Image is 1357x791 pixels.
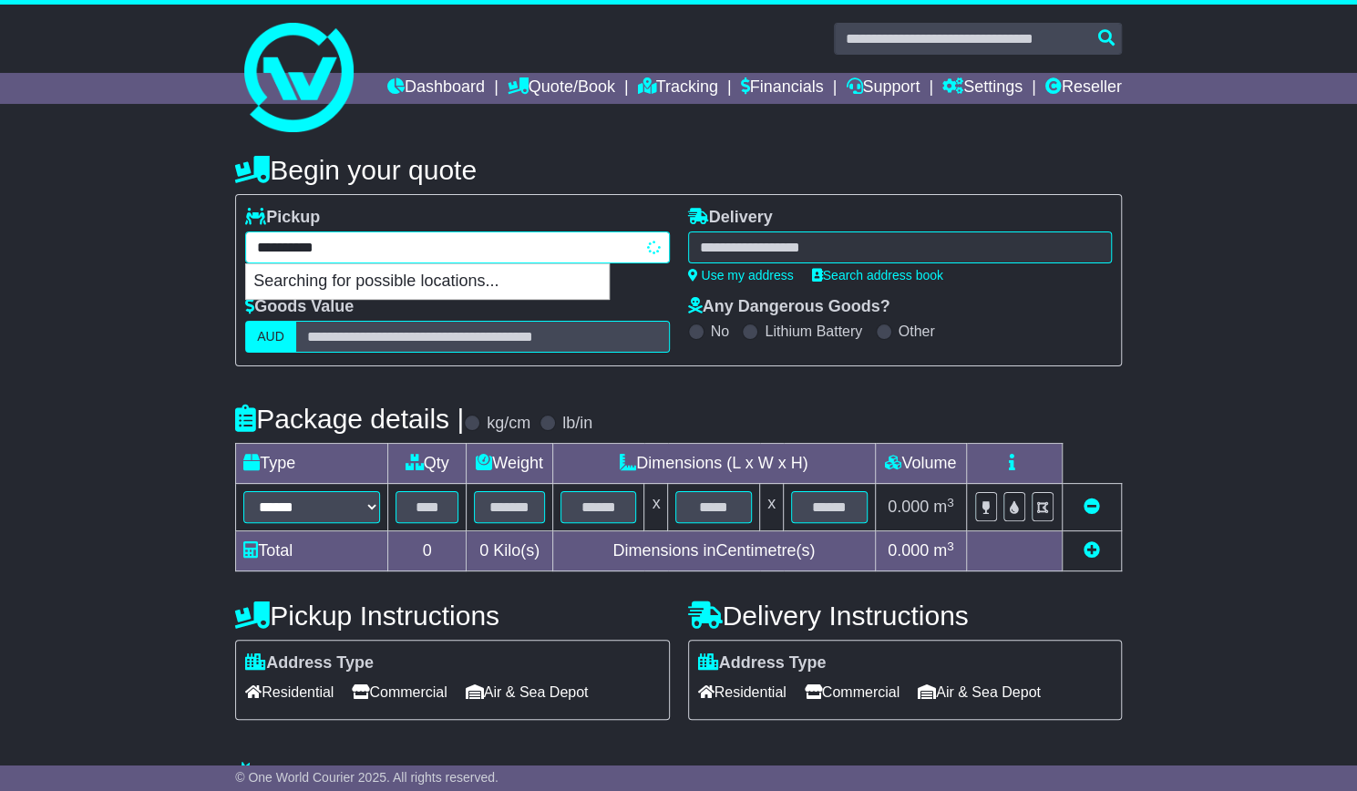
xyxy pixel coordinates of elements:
sup: 3 [947,539,954,553]
a: Search address book [812,268,943,282]
span: Residential [698,678,786,706]
td: Total [236,531,388,571]
a: Support [846,73,920,104]
label: Any Dangerous Goods? [688,297,890,317]
span: m [933,498,954,516]
typeahead: Please provide city [245,231,669,263]
td: Weight [467,444,553,484]
label: Address Type [245,653,374,673]
a: Tracking [637,73,717,104]
h4: Delivery Instructions [688,601,1122,631]
span: © One World Courier 2025. All rights reserved. [235,770,499,785]
span: 0 [479,541,488,560]
td: x [760,484,784,531]
label: lb/in [562,414,592,434]
span: Commercial [352,678,447,706]
h4: Warranty & Insurance [235,761,1122,791]
sup: 3 [947,496,954,509]
label: Address Type [698,653,827,673]
td: Volume [875,444,966,484]
a: Reseller [1045,73,1122,104]
a: Add new item [1084,541,1100,560]
td: Dimensions (L x W x H) [552,444,875,484]
label: Goods Value [245,297,354,317]
a: Dashboard [387,73,485,104]
label: Lithium Battery [765,323,862,340]
span: Air & Sea Depot [918,678,1041,706]
span: 0.000 [888,498,929,516]
a: Remove this item [1084,498,1100,516]
label: No [711,323,729,340]
a: Financials [741,73,824,104]
td: Type [236,444,388,484]
p: Searching for possible locations... [246,264,609,299]
a: Quote/Book [508,73,615,104]
h4: Begin your quote [235,155,1122,185]
a: Settings [942,73,1023,104]
span: m [933,541,954,560]
label: Delivery [688,208,773,228]
td: 0 [388,531,467,571]
a: Use my address [688,268,794,282]
h4: Pickup Instructions [235,601,669,631]
label: Other [899,323,935,340]
td: Qty [388,444,467,484]
td: x [644,484,668,531]
td: Kilo(s) [467,531,553,571]
h4: Package details | [235,404,464,434]
span: Commercial [805,678,900,706]
label: Pickup [245,208,320,228]
span: Residential [245,678,334,706]
label: kg/cm [487,414,530,434]
td: Dimensions in Centimetre(s) [552,531,875,571]
span: Air & Sea Depot [466,678,589,706]
label: AUD [245,321,296,353]
span: 0.000 [888,541,929,560]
